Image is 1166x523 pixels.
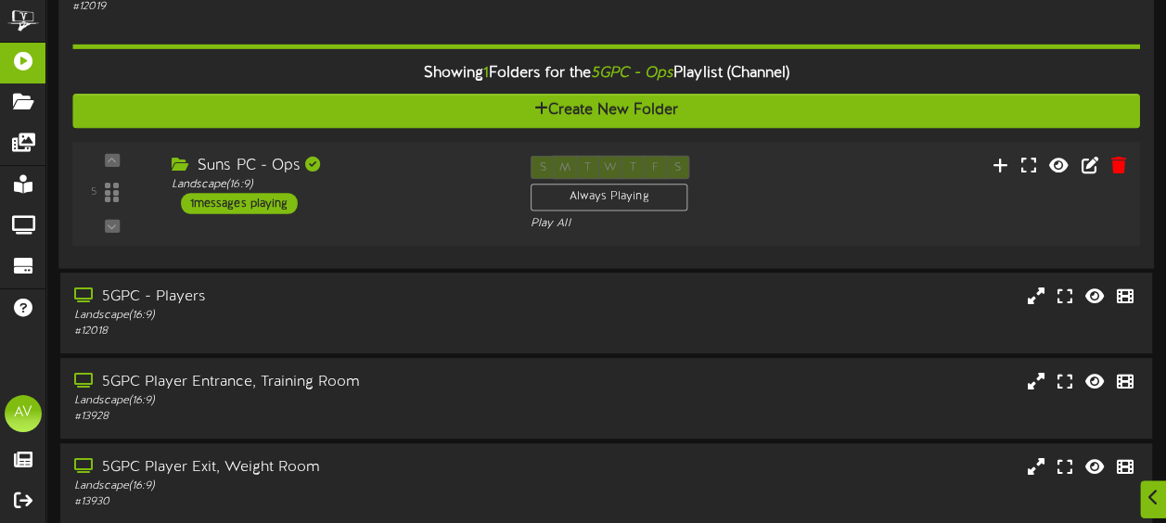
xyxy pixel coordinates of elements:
div: Play All [531,215,772,231]
span: 1 [483,65,489,82]
div: Landscape ( 16:9 ) [172,177,503,193]
div: # 12018 [74,324,501,339]
div: # 13928 [74,409,501,425]
div: 1 messages playing [181,193,298,213]
div: 5GPC - Players [74,287,501,308]
div: Landscape ( 16:9 ) [74,478,501,494]
div: # 13930 [74,494,501,510]
button: Create New Folder [72,94,1139,128]
div: 5GPC Player Exit, Weight Room [74,457,501,478]
div: Landscape ( 16:9 ) [74,393,501,409]
div: Always Playing [531,184,687,211]
div: 5GPC Player Entrance, Training Room [74,372,501,393]
div: Suns PC - Ops [172,155,503,176]
i: 5GPC - Ops [591,65,673,82]
div: Landscape ( 16:9 ) [74,308,501,324]
div: AV [5,395,42,432]
div: Showing Folders for the Playlist (Channel) [58,54,1154,94]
